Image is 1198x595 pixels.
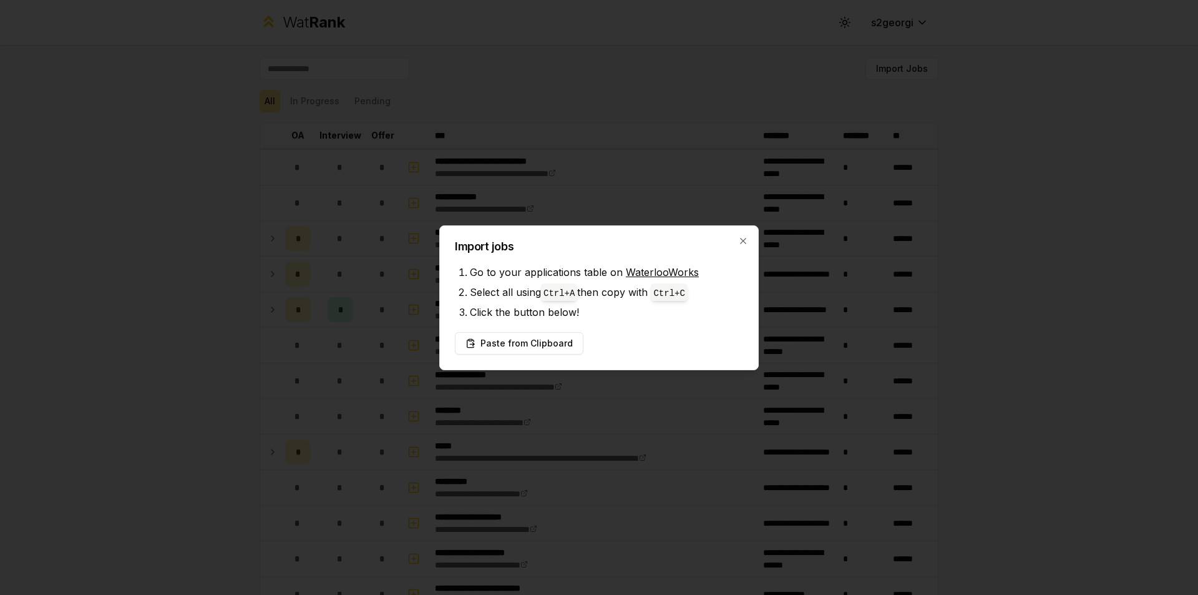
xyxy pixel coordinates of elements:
h2: Import jobs [455,241,743,252]
a: WaterlooWorks [626,266,699,278]
code: Ctrl+ C [653,288,684,298]
code: Ctrl+ A [543,288,575,298]
button: Paste from Clipboard [455,332,583,355]
li: Go to your applications table on [470,262,743,282]
li: Select all using then copy with [470,282,743,302]
li: Click the button below! [470,302,743,322]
